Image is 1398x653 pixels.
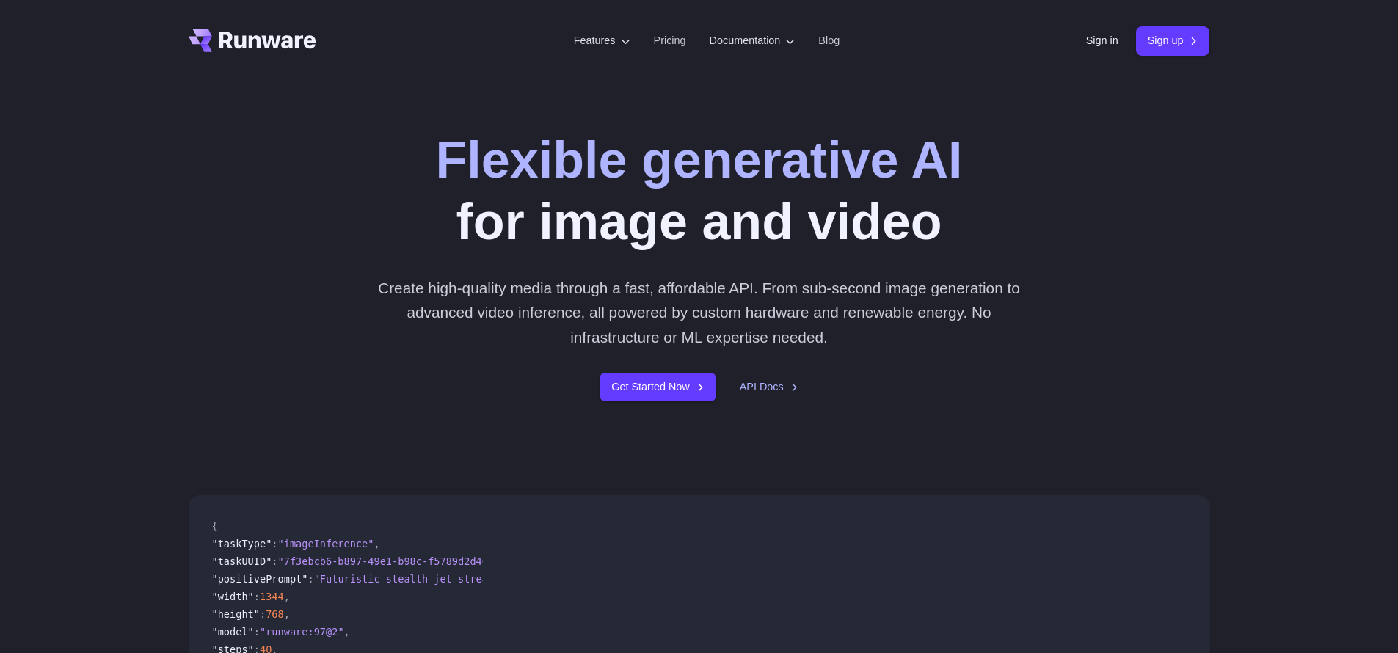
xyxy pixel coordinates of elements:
span: : [272,555,277,567]
a: Pricing [654,32,686,49]
span: 768 [266,608,284,620]
span: "height" [212,608,260,620]
a: Sign up [1136,26,1210,55]
span: : [254,626,260,638]
span: : [272,538,277,550]
strong: Flexible generative AI [435,131,962,189]
span: : [260,608,266,620]
span: , [374,538,379,550]
h1: for image and video [435,129,962,252]
span: "7f3ebcb6-b897-49e1-b98c-f5789d2d40d7" [278,555,506,567]
label: Documentation [710,32,796,49]
span: "imageInference" [278,538,374,550]
span: , [284,591,290,602]
span: , [344,626,350,638]
a: API Docs [740,379,798,395]
span: , [284,608,290,620]
span: : [307,573,313,585]
span: "taskUUID" [212,555,272,567]
p: Create high-quality media through a fast, affordable API. From sub-second image generation to adv... [372,276,1026,349]
span: { [212,520,218,532]
span: "taskType" [212,538,272,550]
span: "model" [212,626,254,638]
span: "width" [212,591,254,602]
a: Blog [818,32,840,49]
span: "Futuristic stealth jet streaking through a neon-lit cityscape with glowing purple exhaust" [314,573,861,585]
span: 1344 [260,591,284,602]
a: Get Started Now [600,373,716,401]
label: Features [574,32,630,49]
span: "positivePrompt" [212,573,308,585]
span: : [254,591,260,602]
a: Sign in [1086,32,1118,49]
a: Go to / [189,29,316,52]
span: "runware:97@2" [260,626,344,638]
